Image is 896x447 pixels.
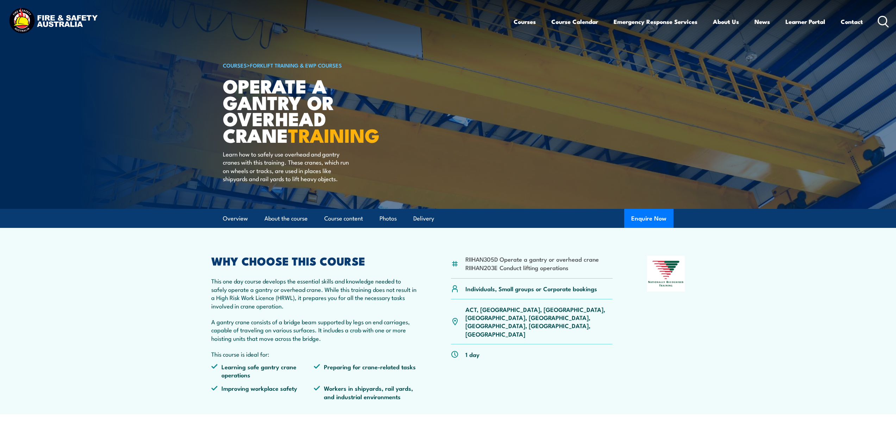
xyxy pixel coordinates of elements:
[223,77,397,143] h1: Operate a Gantry or Overhead Crane
[264,209,308,228] a: About the course
[211,318,417,342] p: A gantry crane consists of a bridge beam supported by legs on end carriages, capable of traveling...
[465,263,599,272] li: RIIHAN203E Conduct lifting operations
[465,305,613,338] p: ACT, [GEOGRAPHIC_DATA], [GEOGRAPHIC_DATA], [GEOGRAPHIC_DATA], [GEOGRAPHIC_DATA], [GEOGRAPHIC_DATA...
[465,255,599,263] li: RIIHAN305D Operate a gantry or overhead crane
[614,12,697,31] a: Emergency Response Services
[211,277,417,310] p: This one day course develops the essential skills and knowledge needed to safely operate a gantry...
[250,61,342,69] a: Forklift Training & EWP Courses
[713,12,739,31] a: About Us
[211,363,314,379] li: Learning safe gantry crane operations
[551,12,598,31] a: Course Calendar
[223,61,397,69] h6: >
[211,384,314,401] li: Improving workplace safety
[314,363,416,379] li: Preparing for crane-related tasks
[465,285,597,293] p: Individuals, Small groups or Corporate bookings
[841,12,863,31] a: Contact
[314,384,416,401] li: Workers in shipyards, rail yards, and industrial environments
[211,256,417,266] h2: WHY CHOOSE THIS COURSE
[413,209,434,228] a: Delivery
[624,209,673,228] button: Enquire Now
[465,350,480,358] p: 1 day
[324,209,363,228] a: Course content
[211,350,417,358] p: This course is ideal for:
[514,12,536,31] a: Courses
[223,150,351,183] p: Learn how to safely use overhead and gantry cranes with this training. These cranes, which run on...
[785,12,825,31] a: Learner Portal
[380,209,397,228] a: Photos
[288,120,380,149] strong: TRAINING
[223,209,248,228] a: Overview
[754,12,770,31] a: News
[223,61,247,69] a: COURSES
[647,256,685,292] img: Nationally Recognised Training logo.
